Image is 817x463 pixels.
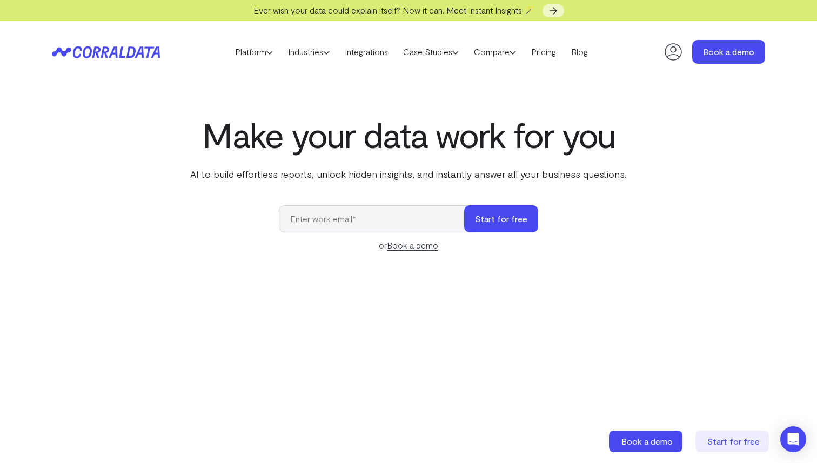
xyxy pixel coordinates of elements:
a: Compare [466,44,524,60]
a: Book a demo [692,40,765,64]
div: Open Intercom Messenger [780,426,806,452]
span: Book a demo [621,436,673,446]
button: Start for free [464,205,538,232]
h1: Make your data work for you [188,115,629,154]
div: or [279,239,538,252]
a: Industries [280,44,337,60]
a: Platform [227,44,280,60]
span: Ever wish your data could explain itself? Now it can. Meet Instant Insights 🪄 [253,5,535,15]
a: Book a demo [387,240,438,251]
input: Enter work email* [279,205,475,232]
p: AI to build effortless reports, unlock hidden insights, and instantly answer all your business qu... [188,167,629,181]
a: Case Studies [396,44,466,60]
a: Book a demo [609,431,685,452]
a: Integrations [337,44,396,60]
a: Pricing [524,44,564,60]
span: Start for free [707,436,760,446]
a: Blog [564,44,595,60]
a: Start for free [695,431,771,452]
